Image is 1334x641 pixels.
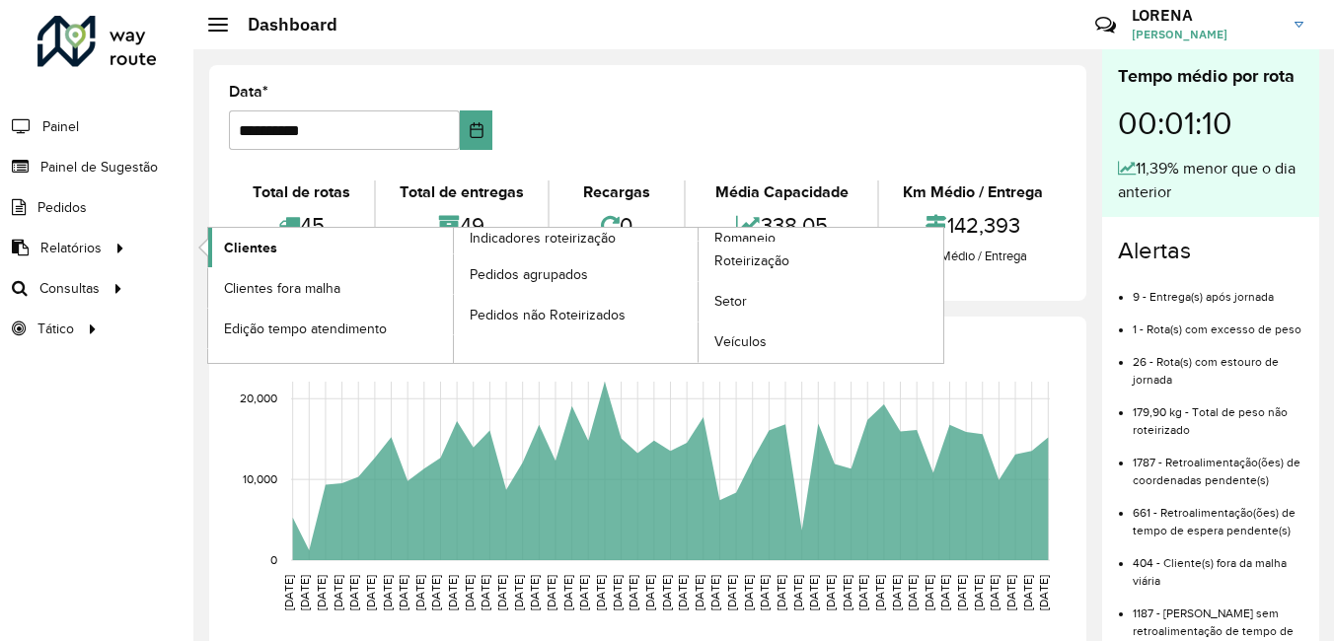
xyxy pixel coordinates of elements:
span: Pedidos [37,197,87,218]
a: Contato Rápido [1084,4,1127,46]
span: Veículos [714,331,767,352]
span: [PERSON_NAME] [1132,26,1280,43]
div: Tempo médio por rota [1118,63,1303,90]
text: [DATE] [955,575,968,610]
span: Setor [714,291,747,312]
text: [DATE] [397,575,409,610]
text: [DATE] [528,575,541,610]
text: [DATE] [873,575,886,610]
span: Pedidos agrupados [470,264,588,285]
text: [DATE] [791,575,804,610]
li: 179,90 kg - Total de peso não roteirizado [1133,389,1303,439]
text: [DATE] [775,575,787,610]
text: [DATE] [332,575,344,610]
text: [DATE] [463,575,476,610]
span: Tático [37,319,74,339]
text: [DATE] [660,575,673,610]
div: 142,393 [884,204,1062,247]
span: Painel de Sugestão [40,157,158,178]
li: 1787 - Retroalimentação(ões) de coordenadas pendente(s) [1133,439,1303,489]
li: 1 - Rota(s) com excesso de peso [1133,306,1303,338]
a: Clientes fora malha [208,268,453,308]
text: [DATE] [413,575,426,610]
text: [DATE] [512,575,525,610]
text: [DATE] [1021,575,1034,610]
text: [DATE] [676,575,689,610]
li: 404 - Cliente(s) fora da malha viária [1133,539,1303,590]
text: [DATE] [938,575,951,610]
li: 26 - Rota(s) com estouro de jornada [1133,338,1303,389]
text: [DATE] [824,575,837,610]
a: Setor [699,282,943,321]
a: Edição tempo atendimento [208,309,453,348]
span: Romaneio [714,228,776,249]
a: Clientes [208,228,453,267]
text: [DATE] [561,575,574,610]
div: Total de entregas [381,180,543,204]
text: [DATE] [841,575,853,610]
text: [DATE] [577,575,590,610]
text: [DATE] [906,575,919,610]
text: [DATE] [298,575,311,610]
text: [DATE] [315,575,328,610]
text: 0 [270,553,277,566]
div: 00:01:10 [1118,90,1303,157]
text: [DATE] [446,575,459,610]
text: [DATE] [643,575,656,610]
text: [DATE] [627,575,639,610]
text: [DATE] [807,575,820,610]
a: Pedidos agrupados [454,254,699,294]
h4: Alertas [1118,237,1303,265]
div: Km Médio / Entrega [884,180,1062,204]
text: [DATE] [347,575,360,610]
div: 49 [381,204,543,247]
a: Roteirização [699,242,943,281]
span: Relatórios [40,238,102,258]
text: [DATE] [364,575,377,610]
text: [DATE] [758,575,771,610]
button: Choose Date [460,110,492,150]
span: Consultas [39,278,100,299]
div: 0 [555,204,680,247]
label: Data [229,80,268,104]
div: Recargas [555,180,680,204]
text: [DATE] [495,575,508,610]
span: Edição tempo atendimento [224,319,387,339]
div: Km Médio / Entrega [884,247,1062,266]
a: Veículos [699,322,943,362]
text: [DATE] [594,575,607,610]
a: Pedidos não Roteirizados [454,295,699,334]
div: 11,39% menor que o dia anterior [1118,157,1303,204]
h2: Dashboard [228,14,337,36]
h3: LORENA [1132,6,1280,25]
text: 10,000 [243,472,277,485]
li: 661 - Retroalimentação(ões) de tempo de espera pendente(s) [1133,489,1303,539]
text: [DATE] [1004,575,1017,610]
div: Média Capacidade [691,180,872,204]
text: [DATE] [381,575,394,610]
text: [DATE] [611,575,624,610]
li: 9 - Entrega(s) após jornada [1133,273,1303,306]
a: Indicadores roteirização [208,228,699,363]
text: [DATE] [725,575,738,610]
div: 45 [234,204,369,247]
text: [DATE] [479,575,491,610]
div: 338,05 [691,204,872,247]
text: [DATE] [988,575,1000,610]
div: Total de rotas [234,180,369,204]
text: [DATE] [708,575,721,610]
span: Pedidos não Roteirizados [470,305,626,325]
text: 20,000 [240,392,277,404]
text: [DATE] [742,575,755,610]
text: [DATE] [923,575,935,610]
text: [DATE] [693,575,705,610]
text: [DATE] [1037,575,1050,610]
text: [DATE] [972,575,985,610]
text: [DATE] [890,575,903,610]
span: Painel [42,116,79,137]
span: Clientes fora malha [224,278,340,299]
span: Roteirização [714,250,789,271]
span: Clientes [224,238,277,258]
a: Romaneio [454,228,944,363]
text: [DATE] [282,575,295,610]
